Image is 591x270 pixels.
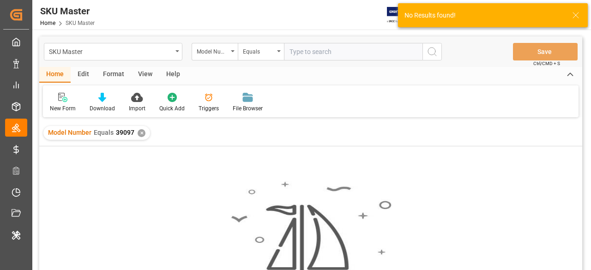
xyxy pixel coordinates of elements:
div: Equals [243,45,274,56]
span: 39097 [116,129,134,136]
div: Import [129,104,145,113]
span: Ctrl/CMD + S [533,60,560,67]
div: Download [90,104,115,113]
div: SKU Master [49,45,172,57]
div: Home [39,67,71,83]
div: Edit [71,67,96,83]
a: Home [40,20,55,26]
div: Model Number [197,45,228,56]
button: Save [513,43,578,60]
button: open menu [192,43,238,60]
div: Triggers [199,104,219,113]
div: No Results found! [404,11,563,20]
div: View [131,67,159,83]
img: Exertis%20JAM%20-%20Email%20Logo.jpg_1722504956.jpg [387,7,419,23]
span: Equals [94,129,114,136]
div: Help [159,67,187,83]
div: Quick Add [159,104,185,113]
div: SKU Master [40,4,95,18]
div: File Browser [233,104,263,113]
input: Type to search [284,43,422,60]
div: New Form [50,104,76,113]
button: search button [422,43,442,60]
button: open menu [238,43,284,60]
div: Format [96,67,131,83]
div: ✕ [138,129,145,137]
button: open menu [44,43,182,60]
span: Model Number [48,129,91,136]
